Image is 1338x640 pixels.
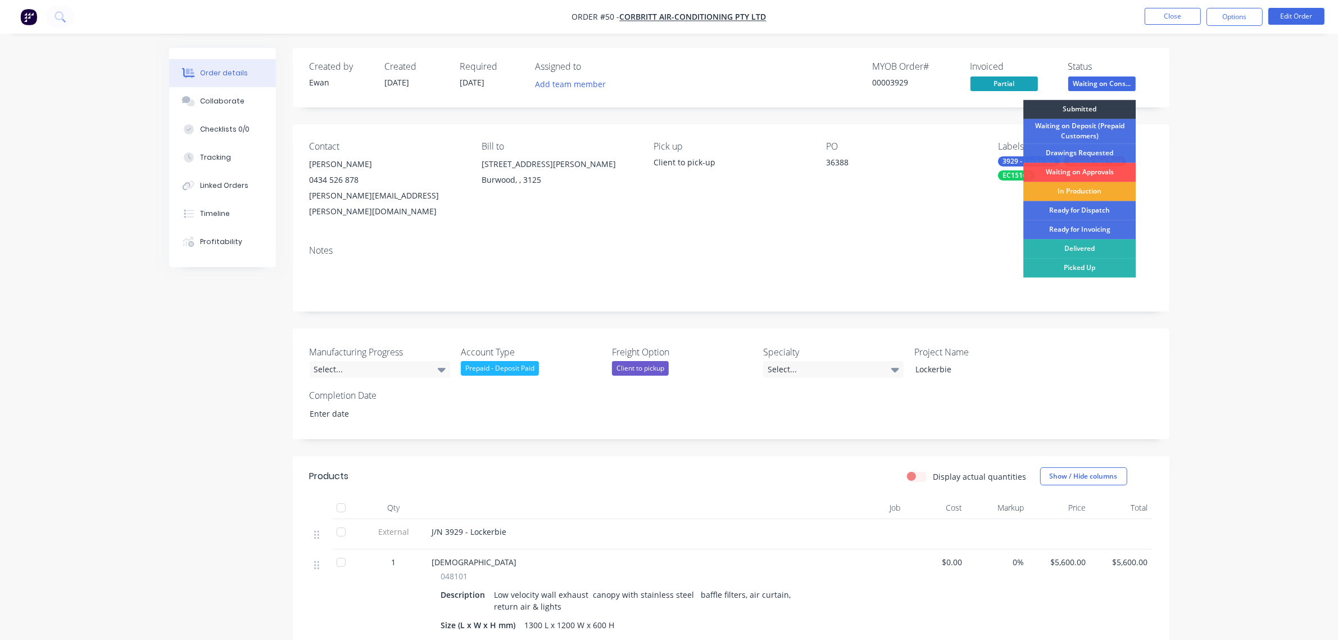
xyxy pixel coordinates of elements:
[365,526,423,538] span: External
[1023,259,1136,278] div: Picked Up
[998,141,1152,152] div: Labels
[826,141,980,152] div: PO
[169,143,276,172] button: Tracking
[763,345,904,359] label: Specialty
[1029,497,1091,519] div: Price
[1095,556,1148,568] span: $5,600.00
[169,87,276,115] button: Collaborate
[310,156,464,219] div: [PERSON_NAME]0434 526 878[PERSON_NAME][EMAIL_ADDRESS][PERSON_NAME][DOMAIN_NAME]
[310,76,371,88] div: Ewan
[998,170,1035,181] div: EC15165
[461,361,539,376] div: Prepaid - Deposit Paid
[910,556,963,568] span: $0.00
[1068,76,1136,91] span: Waiting on Cons...
[432,557,517,567] span: [DEMOGRAPHIC_DATA]
[360,497,428,519] div: Qty
[612,345,752,359] label: Freight Option
[1023,163,1136,182] div: Waiting on Approvals
[200,96,244,106] div: Collaborate
[1023,100,1136,119] div: Submitted
[1023,182,1136,201] div: In Production
[1023,240,1136,259] div: Delivered
[482,141,636,152] div: Bill to
[536,76,612,92] button: Add team member
[310,156,464,172] div: [PERSON_NAME]
[482,172,636,188] div: Burwood, , 3125
[169,59,276,87] button: Order details
[1023,220,1136,240] div: Ready for Invoicing
[905,497,967,519] div: Cost
[1268,8,1325,25] button: Edit Order
[536,61,648,72] div: Assigned to
[482,156,636,192] div: [STREET_ADDRESS][PERSON_NAME]Burwood, , 3125
[529,76,611,92] button: Add team member
[1068,76,1136,93] button: Waiting on Cons...
[200,152,231,163] div: Tracking
[1040,467,1127,485] button: Show / Hide columns
[20,8,37,25] img: Factory
[1207,8,1263,26] button: Options
[310,141,464,152] div: Contact
[914,345,1055,359] label: Project Name
[200,68,248,78] div: Order details
[873,61,957,72] div: MYOB Order #
[482,156,636,172] div: [STREET_ADDRESS][PERSON_NAME]
[385,61,447,72] div: Created
[970,61,1055,72] div: Invoiced
[310,389,450,402] label: Completion Date
[612,361,669,376] div: Client to pickup
[826,156,967,172] div: 36388
[169,228,276,256] button: Profitability
[385,77,410,88] span: [DATE]
[620,12,766,22] a: Corbritt Air-Conditioning Pty Ltd
[310,345,450,359] label: Manufacturing Progress
[460,61,522,72] div: Required
[200,124,250,134] div: Checklists 0/0
[432,526,507,537] span: J/N 3929 - Lockerbie
[654,156,808,168] div: Client to pick-up
[490,587,808,615] div: Low velocity wall exhaust canopy with stainless steel baffle filters, air curtain, return air & l...
[460,77,485,88] span: [DATE]
[1023,119,1136,144] div: Waiting on Deposit (Prepaid Customers)
[392,556,396,568] span: 1
[200,209,230,219] div: Timeline
[461,345,601,359] label: Account Type
[310,188,464,219] div: [PERSON_NAME][EMAIL_ADDRESS][PERSON_NAME][DOMAIN_NAME]
[873,76,957,88] div: 00003929
[200,237,242,247] div: Profitability
[970,76,1038,91] span: Partial
[1033,556,1086,568] span: $5,600.00
[967,497,1029,519] div: Markup
[441,587,490,603] div: Description
[310,245,1153,256] div: Notes
[972,556,1024,568] span: 0%
[441,570,468,582] span: 048101
[763,361,904,378] div: Select...
[1091,497,1153,519] div: Total
[1068,61,1153,72] div: Status
[310,61,371,72] div: Created by
[310,172,464,188] div: 0434 526 878
[1145,8,1201,25] button: Close
[310,361,450,378] div: Select...
[654,141,808,152] div: Pick up
[200,181,248,191] div: Linked Orders
[933,471,1027,483] label: Display actual quantities
[572,12,620,22] span: Order #50 -
[310,470,349,483] div: Products
[302,405,442,422] input: Enter date
[1023,144,1136,163] div: Drawings Requested
[1023,201,1136,220] div: Ready for Dispatch
[906,361,1047,377] div: Lockerbie
[169,200,276,228] button: Timeline
[821,497,905,519] div: Job
[520,617,619,633] div: 1300 L x 1200 W x 600 H
[169,115,276,143] button: Checklists 0/0
[169,172,276,200] button: Linked Orders
[998,156,1060,166] div: 3929 - Lockerbie
[441,617,520,633] div: Size (L x W x H mm)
